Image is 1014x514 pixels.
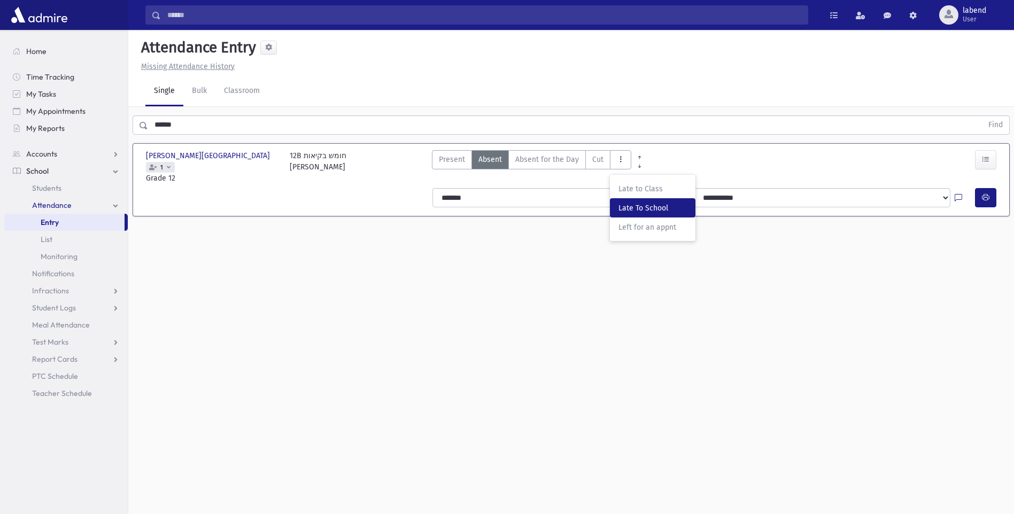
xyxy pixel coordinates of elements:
a: Home [4,43,128,60]
span: Students [32,183,61,193]
span: 1 [158,164,165,171]
span: My Reports [26,123,65,133]
span: Grade 12 [146,173,279,184]
span: Attendance [32,200,72,210]
span: Left for an appnt [618,222,687,233]
span: Student Logs [32,303,76,313]
span: Time Tracking [26,72,74,82]
a: Classroom [215,76,268,106]
a: Report Cards [4,351,128,368]
div: AttTypes [432,150,631,184]
a: My Appointments [4,103,128,120]
a: Students [4,180,128,197]
span: Infractions [32,286,69,295]
span: Absent for the Day [515,154,579,165]
span: Absent [478,154,502,165]
span: My Appointments [26,106,86,116]
a: Accounts [4,145,128,162]
span: Cut [592,154,603,165]
span: Meal Attendance [32,320,90,330]
a: Time Tracking [4,68,128,85]
span: School [26,166,49,176]
a: School [4,162,128,180]
a: List [4,231,128,248]
span: [PERSON_NAME][GEOGRAPHIC_DATA] [146,150,272,161]
span: Late to Class [618,183,687,194]
a: PTC Schedule [4,368,128,385]
a: Bulk [183,76,215,106]
span: Present [439,154,465,165]
span: User [963,15,986,24]
span: Report Cards [32,354,78,364]
img: AdmirePro [9,4,70,26]
span: Teacher Schedule [32,388,92,398]
a: Single [145,76,183,106]
a: Entry [4,214,125,231]
span: List [41,235,52,244]
span: Entry [41,217,59,227]
a: Test Marks [4,333,128,351]
a: Student Logs [4,299,128,316]
a: Teacher Schedule [4,385,128,402]
h5: Attendance Entry [137,38,256,57]
a: Attendance [4,197,128,214]
button: Find [982,116,1009,134]
div: 12B חומש בקיאות [PERSON_NAME] [290,150,346,184]
span: Test Marks [32,337,68,347]
span: PTC Schedule [32,371,78,381]
span: Home [26,46,47,56]
a: Infractions [4,282,128,299]
span: Notifications [32,269,74,278]
span: My Tasks [26,89,56,99]
span: Late To School [618,203,687,214]
a: My Reports [4,120,128,137]
input: Search [161,5,808,25]
span: Accounts [26,149,57,159]
a: My Tasks [4,85,128,103]
a: Meal Attendance [4,316,128,333]
span: labend [963,6,986,15]
a: Missing Attendance History [137,62,235,71]
a: Monitoring [4,248,128,265]
span: Monitoring [41,252,78,261]
u: Missing Attendance History [141,62,235,71]
a: Notifications [4,265,128,282]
